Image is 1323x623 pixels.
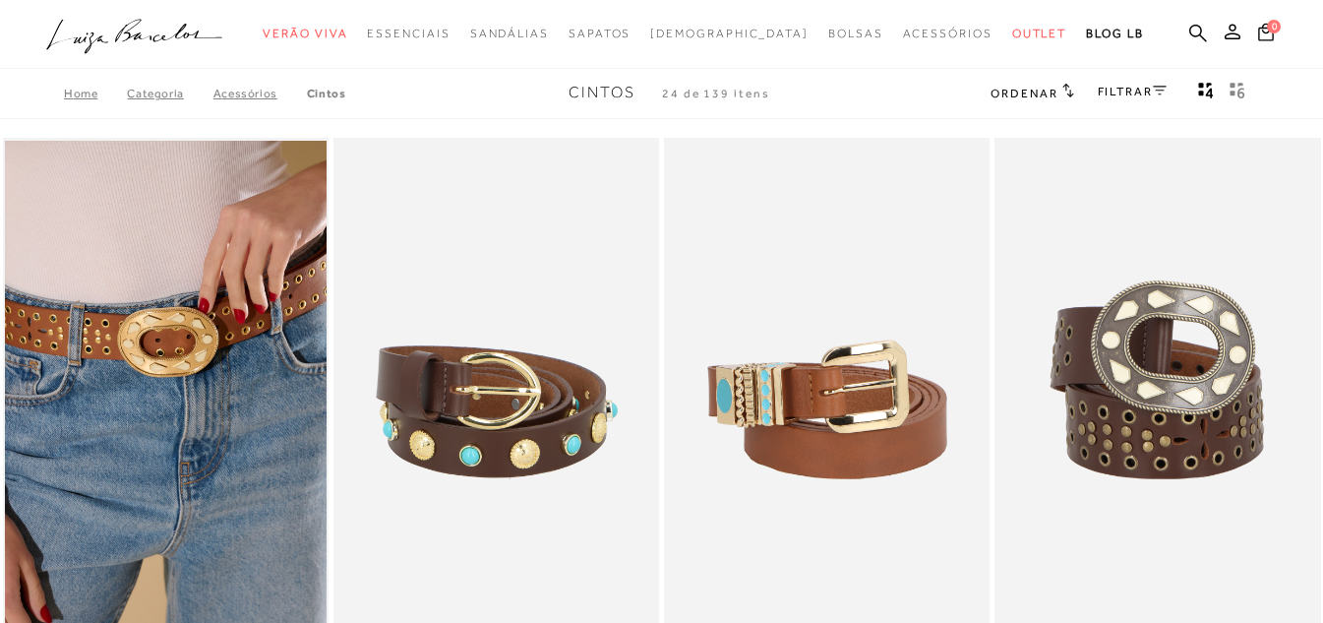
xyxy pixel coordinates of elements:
a: Cintos [307,87,346,100]
span: [DEMOGRAPHIC_DATA] [650,27,809,40]
span: Sandálias [470,27,549,40]
button: gridText6Desc [1224,81,1251,106]
span: Bolsas [828,27,883,40]
span: 24 de 139 itens [662,87,770,100]
a: noSubCategoriesText [569,16,631,52]
button: Mostrar 4 produtos por linha [1192,81,1220,106]
a: noSubCategoriesText [828,16,883,52]
a: noSubCategoriesText [470,16,549,52]
span: Acessórios [903,27,992,40]
a: noSubCategoriesText [650,16,809,52]
span: Essenciais [367,27,450,40]
a: Home [64,87,127,100]
a: Acessórios [213,87,307,100]
a: noSubCategoriesText [263,16,347,52]
span: Ordenar [991,87,1057,100]
span: 0 [1267,20,1281,33]
a: noSubCategoriesText [903,16,992,52]
button: 0 [1252,22,1280,48]
span: Cintos [569,84,635,101]
a: noSubCategoriesText [1012,16,1067,52]
a: FILTRAR [1098,85,1167,98]
a: Categoria [127,87,212,100]
a: BLOG LB [1086,16,1143,52]
span: BLOG LB [1086,27,1143,40]
a: noSubCategoriesText [367,16,450,52]
span: Sapatos [569,27,631,40]
span: Outlet [1012,27,1067,40]
span: Verão Viva [263,27,347,40]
